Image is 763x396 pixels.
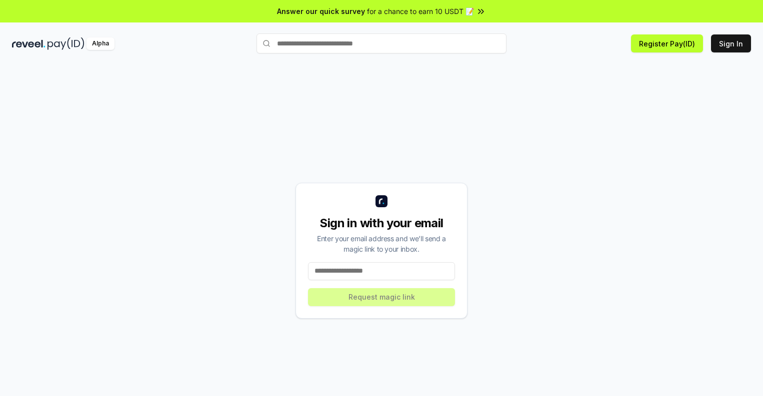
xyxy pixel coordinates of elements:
img: reveel_dark [12,37,45,50]
div: Enter your email address and we’ll send a magic link to your inbox. [308,233,455,254]
button: Sign In [711,34,751,52]
img: pay_id [47,37,84,50]
div: Sign in with your email [308,215,455,231]
button: Register Pay(ID) [631,34,703,52]
span: for a chance to earn 10 USDT 📝 [367,6,474,16]
img: logo_small [375,195,387,207]
span: Answer our quick survey [277,6,365,16]
div: Alpha [86,37,114,50]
